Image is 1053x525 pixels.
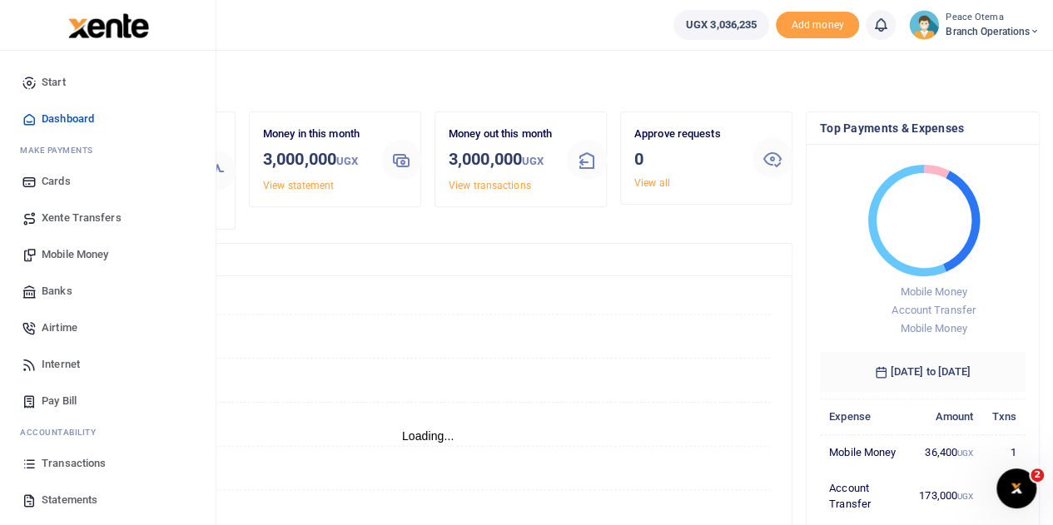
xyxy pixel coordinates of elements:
td: 1 [982,434,1026,470]
span: Transactions [42,455,106,472]
span: Xente Transfers [42,210,122,226]
a: View transactions [449,180,531,191]
a: Statements [13,482,202,518]
a: Banks [13,273,202,310]
a: UGX 3,036,235 [673,10,769,40]
a: View statement [263,180,334,191]
span: Mobile Money [900,322,966,334]
a: profile-user Peace Otema Branch Operations [909,10,1040,40]
h3: 3,000,000 [263,146,368,174]
li: M [13,137,202,163]
td: 36,400 [910,434,982,470]
h4: Transactions Overview [77,250,778,269]
th: Expense [820,399,910,434]
a: Dashboard [13,101,202,137]
span: countability [32,426,96,438]
p: Approve requests [634,126,739,143]
span: 2 [1031,468,1044,482]
a: Transactions [13,445,202,482]
a: Start [13,64,202,101]
h3: 0 [634,146,739,171]
h4: Top Payments & Expenses [820,119,1026,137]
td: 173,000 [910,470,982,522]
span: Add money [776,12,859,39]
iframe: Intercom live chat [996,468,1036,508]
a: Pay Bill [13,383,202,419]
a: Airtime [13,310,202,346]
small: UGX [522,155,544,167]
a: View all [634,177,670,189]
a: Cards [13,163,202,200]
span: Pay Bill [42,393,77,409]
span: Start [42,74,66,91]
a: Mobile Money [13,236,202,273]
li: Wallet ballance [667,10,776,40]
span: Internet [42,356,80,373]
small: UGX [336,155,358,167]
h6: [DATE] to [DATE] [820,352,1026,392]
li: Ac [13,419,202,445]
span: Statements [42,492,97,508]
small: UGX [957,448,973,458]
span: Mobile Money [900,285,966,298]
span: Dashboard [42,111,94,127]
h4: Hello Peace [63,72,1040,90]
span: Banks [42,283,72,300]
a: Add money [776,17,859,30]
img: profile-user [909,10,939,40]
span: Mobile Money [42,246,108,263]
td: Mobile Money [820,434,910,470]
span: ake Payments [28,144,93,156]
h3: 3,000,000 [449,146,554,174]
li: Toup your wallet [776,12,859,39]
td: 1 [982,470,1026,522]
a: logo-small logo-large logo-large [67,18,149,31]
small: Peace Otema [946,11,1040,25]
img: logo-large [68,13,149,38]
small: UGX [957,492,973,501]
span: Cards [42,173,71,190]
p: Money out this month [449,126,554,143]
span: UGX 3,036,235 [686,17,757,33]
th: Txns [982,399,1026,434]
text: Loading... [402,429,454,443]
a: Xente Transfers [13,200,202,236]
td: Account Transfer [820,470,910,522]
span: Branch Operations [946,24,1040,39]
p: Money in this month [263,126,368,143]
th: Amount [910,399,982,434]
span: Account Transfer [892,304,976,316]
span: Airtime [42,319,77,336]
a: Internet [13,346,202,383]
